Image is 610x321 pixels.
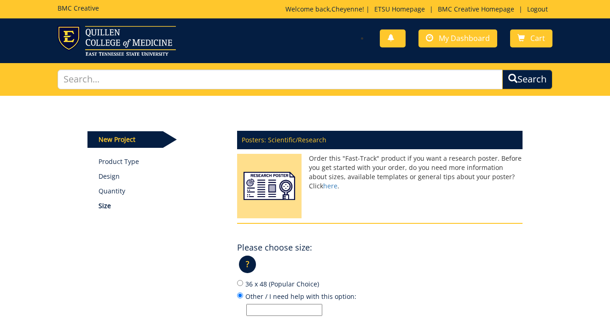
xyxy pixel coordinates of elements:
p: Size [99,201,223,210]
a: Logout [523,5,552,13]
img: ETSU logo [58,26,176,56]
a: Cart [510,29,552,47]
h4: Please choose size: [237,243,312,252]
a: here [323,181,337,190]
p: Welcome back, ! | | | [285,5,552,14]
label: Other / I need help with this option: [237,291,523,316]
a: ETSU Homepage [370,5,430,13]
p: Posters: Scientific/Research [237,131,523,149]
p: Order this "Fast-Track" product if you want a research poster. Before you get started with your o... [237,154,523,191]
a: BMC Creative Homepage [433,5,519,13]
a: Cheyenne [331,5,362,13]
span: Cart [530,33,545,43]
p: New Project [87,131,163,148]
span: My Dashboard [439,33,490,43]
input: Other / I need help with this option: [246,304,322,316]
p: Quantity [99,187,223,196]
p: Design [99,172,223,181]
input: Search... [58,70,502,89]
h5: BMC Creative [58,5,99,12]
p: ? [239,256,256,273]
button: Search [502,70,552,89]
a: My Dashboard [418,29,497,47]
label: 36 x 48 (Popular Choice) [237,279,523,289]
a: Product Type [99,157,223,166]
input: Other / I need help with this option: [237,292,243,298]
input: 36 x 48 (Popular Choice) [237,280,243,286]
